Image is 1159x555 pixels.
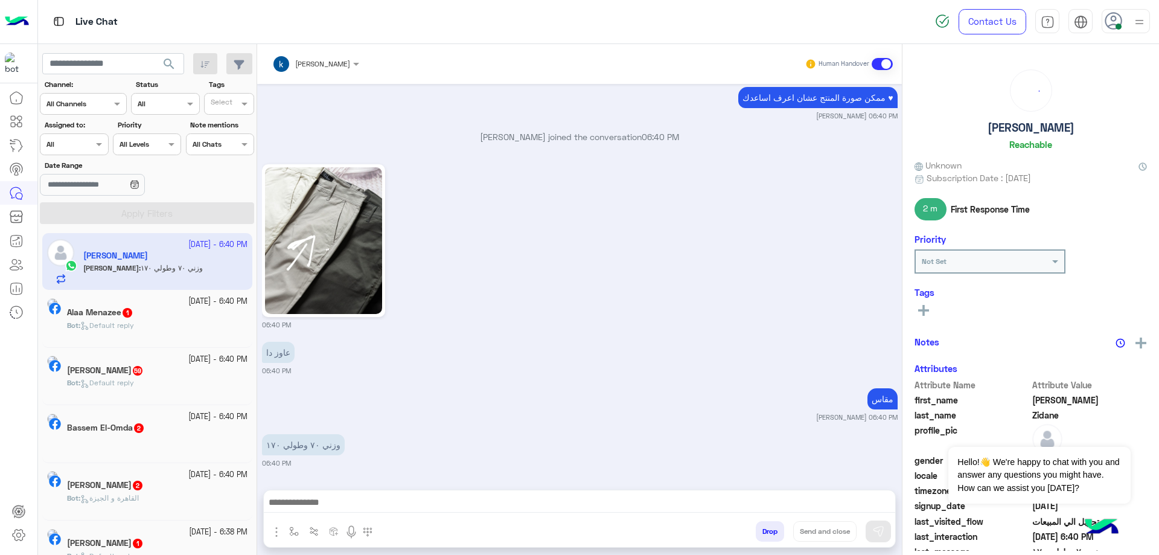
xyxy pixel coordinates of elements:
small: [DATE] - 6:40 PM [188,411,247,423]
img: create order [329,527,339,536]
img: send message [872,525,884,537]
label: Assigned to: [45,120,107,130]
span: القاهرة و الجيزة [80,493,139,502]
span: Hello!👋 We're happy to chat with you and answer any questions you might have. How can we assist y... [948,447,1130,504]
span: timezone [915,484,1030,497]
span: Unknown [915,159,962,172]
img: picture [47,298,58,309]
span: last_name [915,409,1030,422]
span: signup_date [915,499,1030,512]
span: Bot [67,493,78,502]
label: Date Range [45,160,180,171]
span: Default reply [80,378,134,387]
img: Facebook [49,533,61,545]
img: send voice note [344,525,359,539]
span: locale [915,469,1030,482]
span: 59 [133,366,142,376]
label: Tags [209,79,253,90]
label: Channel: [45,79,126,90]
button: create order [324,521,344,541]
span: تحويل الي المبيعات [1032,515,1148,528]
span: [PERSON_NAME] [295,59,350,68]
h6: Attributes [915,363,957,374]
img: notes [1116,338,1125,348]
h6: Notes [915,336,939,347]
span: profile_pic [915,424,1030,452]
span: Bot [67,378,78,387]
h5: Mohammed Amin [67,480,144,490]
img: make a call [363,527,372,537]
img: picture [47,529,58,540]
h5: Bassem El-Omda [67,423,145,433]
button: Trigger scenario [304,521,324,541]
b: : [67,378,80,387]
h6: Priority [915,234,946,245]
h6: Tags [915,287,1147,298]
span: 2025-09-28T14:14:51.763Z [1032,499,1148,512]
span: 2025-09-28T15:40:56.127Z [1032,530,1148,543]
span: last_visited_flow [915,515,1030,528]
span: last_interaction [915,530,1030,543]
img: hulul-logo.png [1081,507,1123,549]
img: Facebook [49,303,61,315]
span: Mahmoud [1032,394,1148,406]
span: Default reply [80,321,134,330]
span: 1 [123,308,132,318]
label: Status [136,79,198,90]
img: Trigger scenario [309,527,319,536]
p: 28/9/2025, 6:40 PM [262,434,345,455]
b: : [67,493,80,502]
span: 2 m [915,198,947,220]
small: 06:40 PM [262,458,291,468]
p: Live Chat [75,14,118,30]
p: 28/9/2025, 6:40 PM [738,87,897,108]
img: tab [51,14,66,29]
img: profile [1132,14,1147,30]
small: 06:40 PM [262,320,291,330]
img: send attachment [269,525,284,539]
img: add [1135,338,1146,348]
span: 1 [133,539,142,548]
img: tab [1074,15,1088,29]
span: gender [915,454,1030,467]
small: [PERSON_NAME] 06:40 PM [816,111,898,121]
small: 06:40 PM [262,366,291,376]
small: [DATE] - 6:40 PM [188,296,247,307]
img: picture [47,471,58,482]
small: [DATE] - 6:38 PM [189,527,247,538]
button: Send and close [793,521,857,542]
label: Priority [118,120,180,130]
span: 06:40 PM [642,132,679,142]
img: Facebook [49,360,61,372]
small: [PERSON_NAME] 06:40 PM [816,412,898,422]
span: Bot [67,321,78,330]
span: first_name [915,394,1030,406]
label: Note mentions [190,120,252,130]
h5: إبراهيم هاشم [67,538,144,548]
img: picture [47,356,58,367]
h5: Alaa Menazee [67,307,133,318]
b: : [67,321,80,330]
a: Contact Us [959,9,1026,34]
span: First Response Time [951,203,1030,216]
p: 28/9/2025, 6:40 PM [262,342,295,363]
img: 1183207400295391.jpg [265,167,382,314]
h5: Mahmoud Hegazy [67,365,144,376]
span: 2 [133,481,142,490]
small: Human Handover [819,59,869,69]
button: search [155,53,184,79]
img: 713415422032625 [5,53,27,74]
img: Facebook [49,475,61,487]
img: select flow [289,527,299,536]
div: loading... [1014,73,1049,108]
button: Drop [756,521,784,542]
b: Not Set [922,257,947,266]
small: [DATE] - 6:40 PM [188,354,247,365]
p: 28/9/2025, 6:40 PM [867,388,898,409]
span: search [162,57,176,71]
p: [PERSON_NAME] joined the conversation [262,130,898,143]
img: Facebook [49,418,61,430]
small: [DATE] - 6:40 PM [188,469,247,481]
img: picture [47,414,58,425]
img: Logo [5,9,29,34]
